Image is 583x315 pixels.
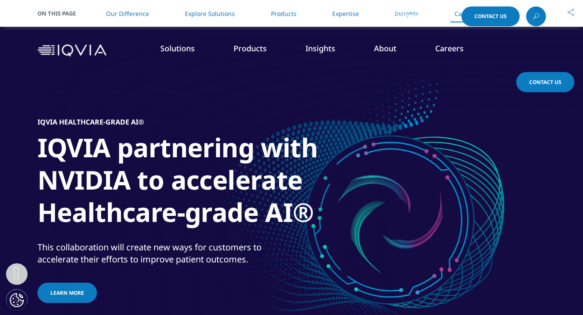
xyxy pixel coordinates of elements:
[37,131,361,234] h1: IQVIA partnering with NVIDIA to accelerate Healthcare-grade AI®
[160,43,195,53] a: Solutions
[234,43,267,53] a: Products
[402,13,450,20] span: Choose a Region
[37,283,97,303] a: Learn more
[529,78,561,86] span: Contact Us
[461,6,520,26] a: Contact Us
[50,289,84,296] span: Learn more
[474,14,507,19] span: Contact Us
[6,289,28,311] button: Cookies Settings
[435,43,464,53] a: Careers
[374,43,396,53] a: About
[516,72,574,92] a: Contact Us
[37,118,144,126] h5: IQVIA Healthcare-grade AI®
[37,241,290,265] div: This collaboration will create new ways for customers to accelerate their efforts to improve pati...
[110,30,546,71] nav: Primary
[306,43,335,53] a: Insights
[37,44,106,57] img: IQVIA Healthcare Information Technology and Pharma Clinical Research Company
